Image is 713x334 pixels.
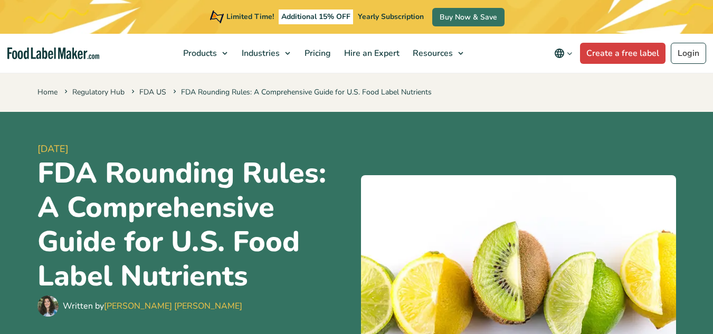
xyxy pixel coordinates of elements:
span: Industries [239,47,281,59]
span: Limited Time! [226,12,274,22]
a: Login [671,43,706,64]
a: Food Label Maker homepage [7,47,99,60]
a: Pricing [298,34,335,73]
span: Yearly Subscription [358,12,424,22]
a: Home [37,87,58,97]
div: Written by [63,300,242,312]
a: Resources [406,34,469,73]
a: Products [177,34,233,73]
a: Hire an Expert [338,34,404,73]
a: Buy Now & Save [432,8,505,26]
a: Industries [235,34,296,73]
a: Regulatory Hub [72,87,125,97]
h1: FDA Rounding Rules: A Comprehensive Guide for U.S. Food Label Nutrients [37,156,353,293]
span: Pricing [301,47,332,59]
span: Resources [410,47,454,59]
span: FDA Rounding Rules: A Comprehensive Guide for U.S. Food Label Nutrients [171,87,432,97]
a: [PERSON_NAME] [PERSON_NAME] [104,300,242,312]
span: [DATE] [37,142,353,156]
span: Hire an Expert [341,47,401,59]
img: Maria Abi Hanna - Food Label Maker [37,295,59,317]
a: FDA US [139,87,166,97]
span: Products [180,47,218,59]
span: Additional 15% OFF [279,9,353,24]
a: Create a free label [580,43,666,64]
button: Change language [547,43,580,64]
